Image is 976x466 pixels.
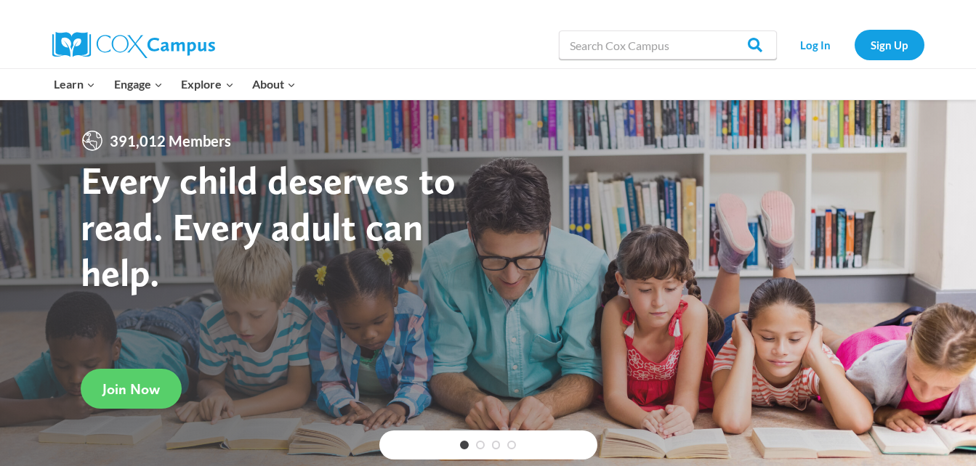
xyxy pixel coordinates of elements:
strong: Every child deserves to read. Every adult can help. [81,157,456,295]
a: 1 [460,441,469,449]
input: Search Cox Campus [559,30,777,60]
nav: Primary Navigation [45,69,305,99]
a: 3 [492,441,501,449]
span: About [252,75,296,94]
span: Join Now [102,380,160,398]
span: Engage [114,75,163,94]
img: Cox Campus [52,32,215,58]
a: 4 [507,441,516,449]
a: Sign Up [855,30,924,60]
nav: Secondary Navigation [784,30,924,60]
a: 2 [476,441,485,449]
span: Explore [181,75,233,94]
a: Log In [784,30,847,60]
span: Learn [54,75,95,94]
span: 391,012 Members [104,129,237,152]
a: Join Now [81,369,182,409]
